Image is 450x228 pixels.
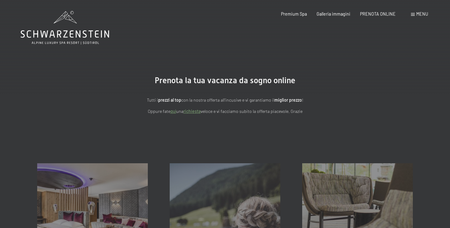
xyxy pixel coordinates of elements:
[183,109,201,114] a: richiesta
[360,11,396,17] a: PRENOTA ONLINE
[158,97,181,103] strong: prezzi al top
[170,109,176,114] a: quì
[87,97,362,104] p: Tutti i con la nostra offerta all'incusive e vi garantiamo il !
[281,11,307,17] a: Premium Spa
[87,108,362,115] p: Oppure fate una veloce e vi facciamo subito la offerta piacevole. Grazie
[155,76,295,85] span: Prenota la tua vacanza da sogno online
[274,97,302,103] strong: miglior prezzo
[317,11,350,17] a: Galleria immagini
[416,11,428,17] span: Menu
